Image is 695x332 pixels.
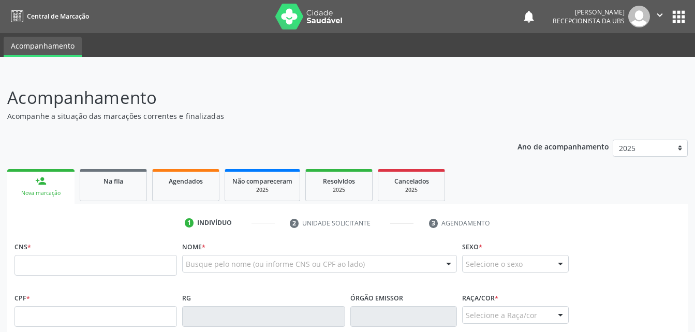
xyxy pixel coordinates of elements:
a: Central de Marcação [7,8,89,25]
label: Raça/cor [462,290,498,306]
div: 2025 [313,186,365,194]
span: Selecione o sexo [466,259,523,269]
div: Indivíduo [197,218,232,228]
label: Sexo [462,239,482,255]
span: Central de Marcação [27,12,89,21]
p: Ano de acompanhamento [517,140,609,153]
span: Cancelados [394,177,429,186]
div: Nova marcação [14,189,67,197]
button: apps [670,8,688,26]
div: 1 [185,218,194,228]
button:  [650,6,670,27]
div: person_add [35,175,47,187]
a: Acompanhamento [4,37,82,57]
label: Nome [182,239,205,255]
label: CNS [14,239,31,255]
div: 2025 [232,186,292,194]
p: Acompanhe a situação das marcações correntes e finalizadas [7,111,484,122]
div: [PERSON_NAME] [553,8,625,17]
span: Não compareceram [232,177,292,186]
div: 2025 [386,186,437,194]
button: notifications [522,9,536,24]
span: Agendados [169,177,203,186]
p: Acompanhamento [7,85,484,111]
span: Resolvidos [323,177,355,186]
i:  [654,9,666,21]
label: RG [182,290,191,306]
span: Recepcionista da UBS [553,17,625,25]
span: Busque pelo nome (ou informe CNS ou CPF ao lado) [186,259,365,269]
label: Órgão emissor [350,290,403,306]
span: Selecione a Raça/cor [466,310,537,321]
span: Na fila [103,177,123,186]
img: img [628,6,650,27]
